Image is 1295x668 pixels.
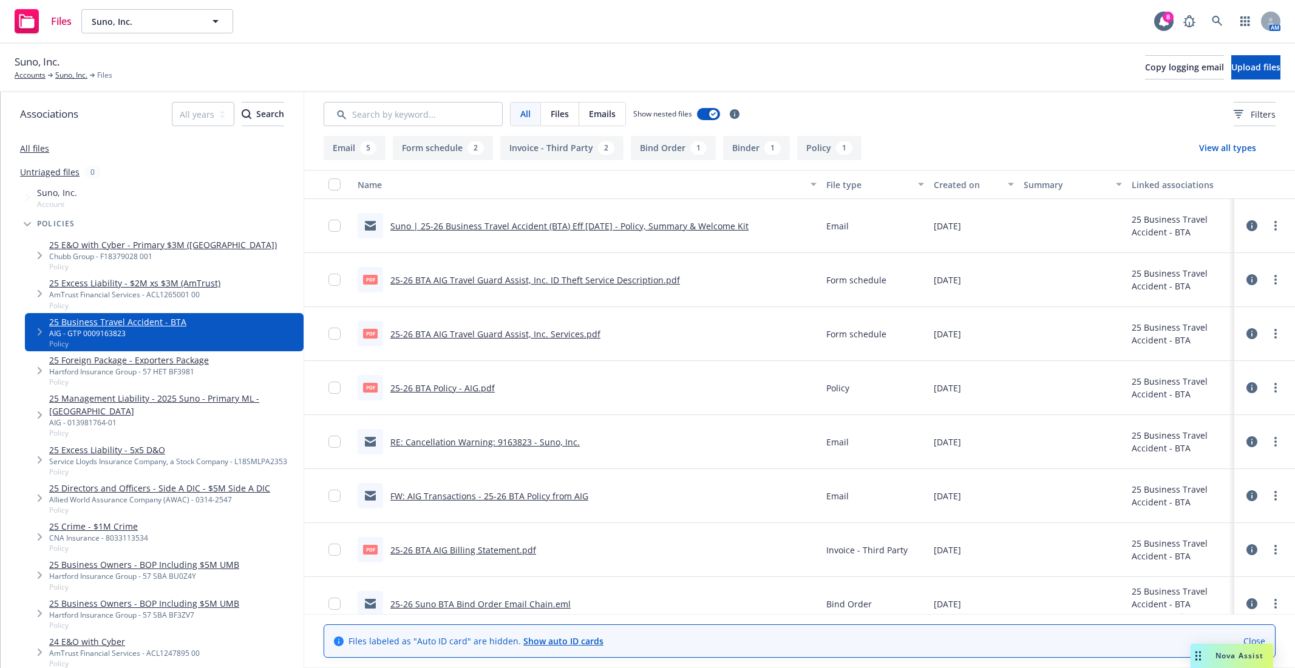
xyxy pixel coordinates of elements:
[1215,650,1263,661] span: Nova Assist
[49,339,186,349] span: Policy
[826,274,886,286] span: Form schedule
[49,277,220,289] a: 25 Excess Liability - $2M xs $3M (AmTrust)
[934,382,961,394] span: [DATE]
[836,141,852,155] div: 1
[20,166,80,178] a: Untriaged files
[826,436,849,448] span: Email
[1233,9,1257,33] a: Switch app
[242,103,284,126] div: Search
[15,54,59,70] span: Suno, Inc.
[1132,585,1229,610] div: 25 Business Travel Accident - BTA
[390,598,571,610] a: 25-26 Suno BTA Bind Order Email Chain.eml
[1132,213,1229,238] div: 25 Business Travel Accident - BTA
[390,328,600,340] a: 25-26 BTA AIG Travel Guard Assist, Inc. Services.pdf
[589,107,616,120] span: Emails
[49,456,287,467] div: Service Lloyds Insurance Company, a Stock Company - L18SMLPA2353
[49,620,239,630] span: Policy
[929,170,1019,199] button: Created on
[353,170,821,199] button: Name
[934,598,961,610] span: [DATE]
[1268,488,1283,503] a: more
[358,178,803,191] div: Name
[324,102,503,126] input: Search by keyword...
[49,610,239,620] div: Hartford Insurance Group - 57 SBA BF3ZV7
[1268,596,1283,611] a: more
[1191,644,1273,668] button: Nova Assist
[49,494,270,505] div: Allied World Assurance Company (AWAC) - 0314-2547
[1177,9,1202,33] a: Report a Bug
[348,635,603,647] span: Files labeled as "Auto ID card" are hidden.
[49,482,270,494] a: 25 Directors and Officers - Side A DIC - $5M Side A DIC
[49,505,270,515] span: Policy
[49,533,148,543] div: CNA Insurance - 8033113534
[1180,136,1276,160] button: View all types
[764,141,781,155] div: 1
[363,545,378,554] span: pdf
[390,220,749,232] a: Suno | 25-26 Business Travel Accident (BTA) Eff [DATE] - Policy, Summary & Welcome Kit
[55,70,87,81] a: Suno, Inc.
[328,382,341,394] input: Toggle Row Selected
[500,136,624,160] button: Invoice - Third Party
[49,648,200,658] div: AmTrust Financial Services - ACL1247895 00
[393,136,493,160] button: Form schedule
[1019,170,1126,199] button: Summary
[390,544,536,556] a: 25-26 BTA AIG Billing Statement.pdf
[1145,55,1224,79] button: Copy logging email
[520,107,531,120] span: All
[1231,61,1280,73] span: Upload files
[826,178,911,191] div: File type
[49,417,299,428] div: AIG - 013981764-01
[328,178,341,191] input: Select all
[363,275,378,284] span: pdf
[1268,434,1283,449] a: more
[934,220,961,232] span: [DATE]
[97,70,112,81] span: Files
[1132,178,1229,191] div: Linked associations
[324,136,386,160] button: Email
[934,328,961,340] span: [DATE]
[390,274,680,286] a: 25-26 BTA AIG Travel Guard Assist, Inc. ID Theft Service Description.pdf
[1132,429,1229,454] div: 25 Business Travel Accident - BTA
[1132,483,1229,508] div: 25 Business Travel Accident - BTA
[328,490,341,502] input: Toggle Row Selected
[723,136,790,160] button: Binder
[84,165,101,179] div: 0
[821,170,929,199] button: File type
[1024,178,1108,191] div: Summary
[1127,170,1234,199] button: Linked associations
[49,238,277,251] a: 25 E&O with Cyber - Primary $3M ([GEOGRAPHIC_DATA])
[15,70,46,81] a: Accounts
[390,490,588,502] a: FW: AIG Transactions - 25-26 BTA Policy from AIG
[1132,267,1229,292] div: 25 Business Travel Accident - BTA
[49,467,287,477] span: Policy
[826,220,849,232] span: Email
[390,382,495,394] a: 25-26 BTA Policy - AIG.pdf
[328,598,341,610] input: Toggle Row Selected
[49,328,186,339] div: AIG - GTP 0009163823
[934,436,961,448] span: [DATE]
[1234,102,1276,126] button: Filters
[1132,321,1229,346] div: 25 Business Travel Accident - BTA
[49,571,239,581] div: Hartford Insurance Group - 57 SBA BU0Z4Y
[631,136,716,160] button: Bind Order
[934,178,1001,191] div: Created on
[523,635,603,647] a: Show auto ID cards
[328,544,341,556] input: Toggle Row Selected
[1268,380,1283,395] a: more
[49,543,148,553] span: Policy
[49,251,277,261] div: Chubb Group - F18379028 001
[49,444,287,456] a: 25 Excess Liability - 5x5 D&O
[1191,644,1206,668] div: Drag to move
[1132,375,1229,400] div: 25 Business Travel Accident - BTA
[1205,9,1229,33] a: Search
[690,141,707,155] div: 1
[49,377,209,387] span: Policy
[1268,542,1283,557] a: more
[1231,55,1280,79] button: Upload files
[49,261,277,272] span: Policy
[10,4,76,38] a: Files
[49,366,209,377] div: Hartford Insurance Group - 57 HET BF3981
[1132,537,1229,562] div: 25 Business Travel Accident - BTA
[37,186,77,199] span: Suno, Inc.
[49,289,220,300] div: AmTrust Financial Services - ACL1265001 00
